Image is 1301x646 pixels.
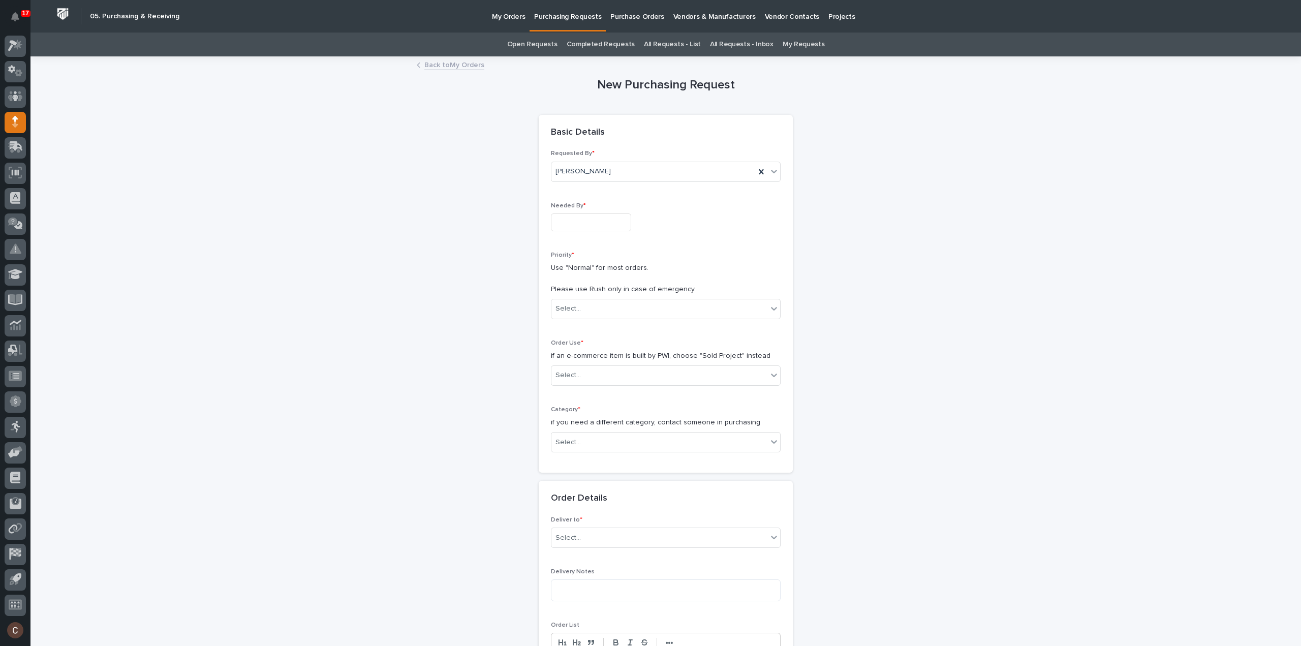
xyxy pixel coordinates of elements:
[90,12,179,21] h2: 05. Purchasing & Receiving
[551,622,579,628] span: Order List
[551,263,781,294] p: Use "Normal" for most orders. Please use Rush only in case of emergency.
[13,12,26,28] div: Notifications17
[424,58,484,70] a: Back toMy Orders
[555,437,581,448] div: Select...
[551,340,583,346] span: Order Use
[5,620,26,641] button: users-avatar
[555,166,611,177] span: [PERSON_NAME]
[53,5,72,23] img: Workspace Logo
[5,6,26,27] button: Notifications
[551,569,595,575] span: Delivery Notes
[567,33,635,56] a: Completed Requests
[507,33,557,56] a: Open Requests
[551,517,582,523] span: Deliver to
[551,127,605,138] h2: Basic Details
[539,78,793,93] h1: New Purchasing Request
[551,493,607,504] h2: Order Details
[551,407,580,413] span: Category
[551,203,586,209] span: Needed By
[551,252,574,258] span: Priority
[555,303,581,314] div: Select...
[555,370,581,381] div: Select...
[22,10,29,17] p: 17
[644,33,701,56] a: All Requests - List
[783,33,825,56] a: My Requests
[710,33,773,56] a: All Requests - Inbox
[551,351,781,361] p: if an e-commerce item is built by PWI, choose "Sold Project" instead
[555,533,581,543] div: Select...
[551,150,595,157] span: Requested By
[551,417,781,428] p: if you need a different category, contact someone in purchasing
